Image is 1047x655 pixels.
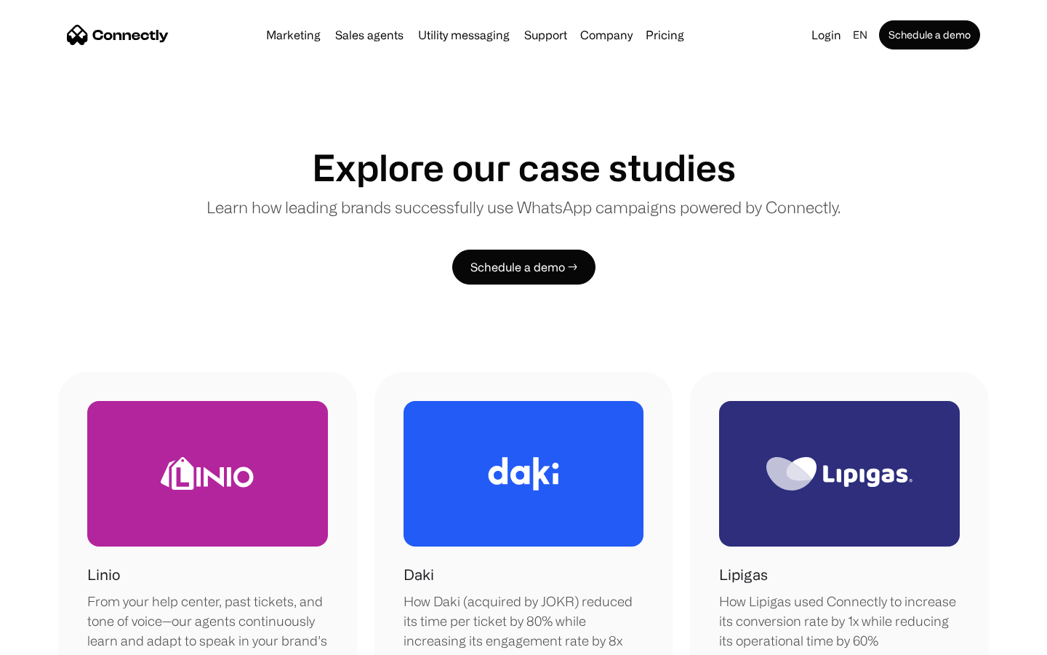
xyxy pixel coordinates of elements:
[518,29,573,41] a: Support
[879,20,980,49] a: Schedule a demo
[29,630,87,650] ul: Language list
[206,195,841,219] p: Learn how leading brands successfully use WhatsApp campaigns powered by Connectly.
[161,457,254,490] img: Linio Logo
[488,457,559,491] img: Daki Logo
[452,250,595,285] a: Schedule a demo →
[15,628,87,650] aside: Language selected: English
[312,146,736,189] h1: Explore our case studies
[412,29,516,41] a: Utility messaging
[260,29,326,41] a: Marketing
[853,25,867,45] div: en
[329,29,409,41] a: Sales agents
[404,564,434,586] h1: Daki
[580,25,633,45] div: Company
[87,564,120,586] h1: Linio
[806,25,847,45] a: Login
[719,564,768,586] h1: Lipigas
[719,592,960,651] div: How Lipigas used Connectly to increase its conversion rate by 1x while reducing its operational t...
[640,29,690,41] a: Pricing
